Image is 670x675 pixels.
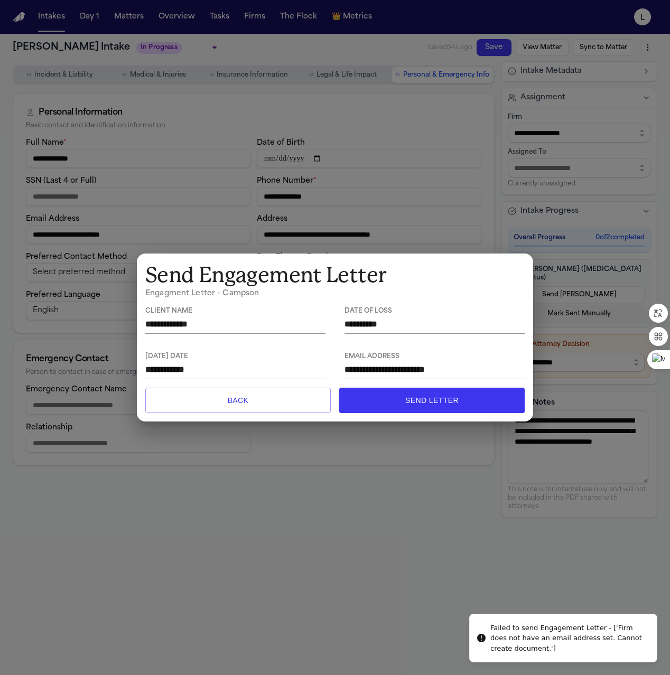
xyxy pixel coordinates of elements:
span: Date of Loss [345,307,525,315]
span: Client Name [145,307,325,315]
h6: Engagment Letter - Campson [145,288,525,299]
button: Send Letter [339,388,525,413]
div: Failed to send Engagement Letter - ['Firm does not have an email address set. Cannot create docum... [490,623,648,654]
span: Email Address [345,353,525,361]
button: Back [145,388,331,413]
h1: Send Engagement Letter [145,262,525,288]
span: [DATE] Date [145,353,325,361]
